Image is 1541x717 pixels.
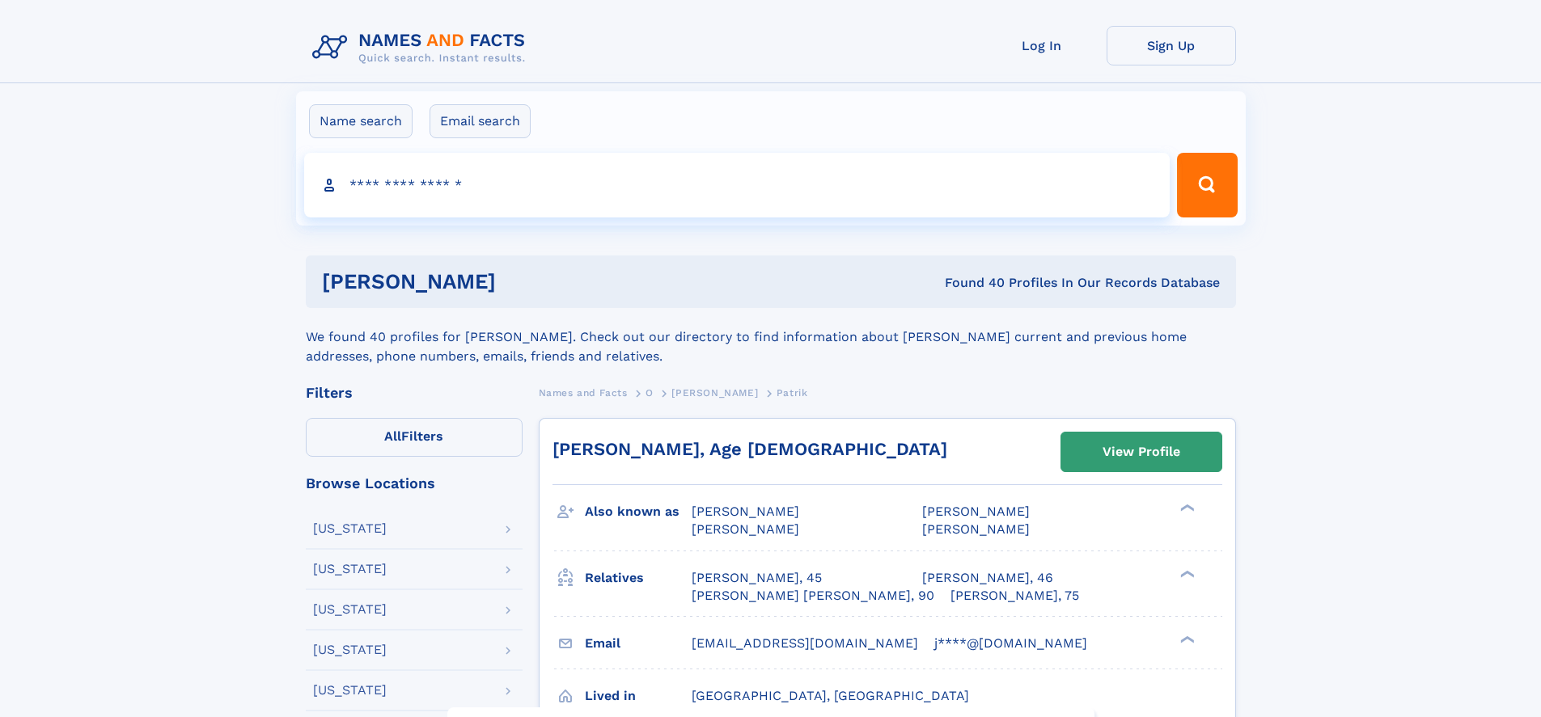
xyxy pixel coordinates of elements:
[585,498,692,525] h3: Also known as
[692,635,918,651] span: [EMAIL_ADDRESS][DOMAIN_NAME]
[922,504,1030,519] span: [PERSON_NAME]
[646,382,654,403] a: O
[585,564,692,592] h3: Relatives
[671,387,758,399] span: [PERSON_NAME]
[1176,634,1196,644] div: ❯
[304,153,1171,217] input: search input
[306,386,523,400] div: Filters
[313,684,387,697] div: [US_STATE]
[313,643,387,656] div: [US_STATE]
[922,521,1030,537] span: [PERSON_NAME]
[1107,26,1236,65] a: Sign Up
[313,603,387,616] div: [US_STATE]
[720,274,1220,292] div: Found 40 Profiles In Our Records Database
[671,382,758,403] a: [PERSON_NAME]
[922,569,1053,587] a: [PERSON_NAME], 46
[306,476,523,491] div: Browse Locations
[1176,503,1196,513] div: ❯
[1061,432,1221,471] a: View Profile
[692,504,799,519] span: [PERSON_NAME]
[384,428,401,444] span: All
[430,104,531,138] label: Email search
[313,522,387,535] div: [US_STATE]
[306,308,1236,366] div: We found 40 profiles for [PERSON_NAME]. Check out our directory to find information about [PERSON...
[309,104,413,138] label: Name search
[585,630,692,657] h3: Email
[977,26,1107,65] a: Log In
[692,587,934,605] a: [PERSON_NAME] [PERSON_NAME], 90
[692,521,799,537] span: [PERSON_NAME]
[692,569,822,587] a: [PERSON_NAME], 45
[1176,568,1196,579] div: ❯
[1177,153,1237,217] button: Search Button
[313,563,387,576] div: [US_STATE]
[539,382,628,403] a: Names and Facts
[646,387,654,399] span: O
[1103,433,1180,470] div: View Profile
[322,272,721,292] h1: [PERSON_NAME]
[950,587,1079,605] a: [PERSON_NAME], 75
[306,26,539,70] img: Logo Names and Facts
[777,387,808,399] span: Patrik
[585,682,692,710] h3: Lived in
[692,688,969,703] span: [GEOGRAPHIC_DATA], [GEOGRAPHIC_DATA]
[552,439,947,459] a: [PERSON_NAME], Age [DEMOGRAPHIC_DATA]
[306,418,523,457] label: Filters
